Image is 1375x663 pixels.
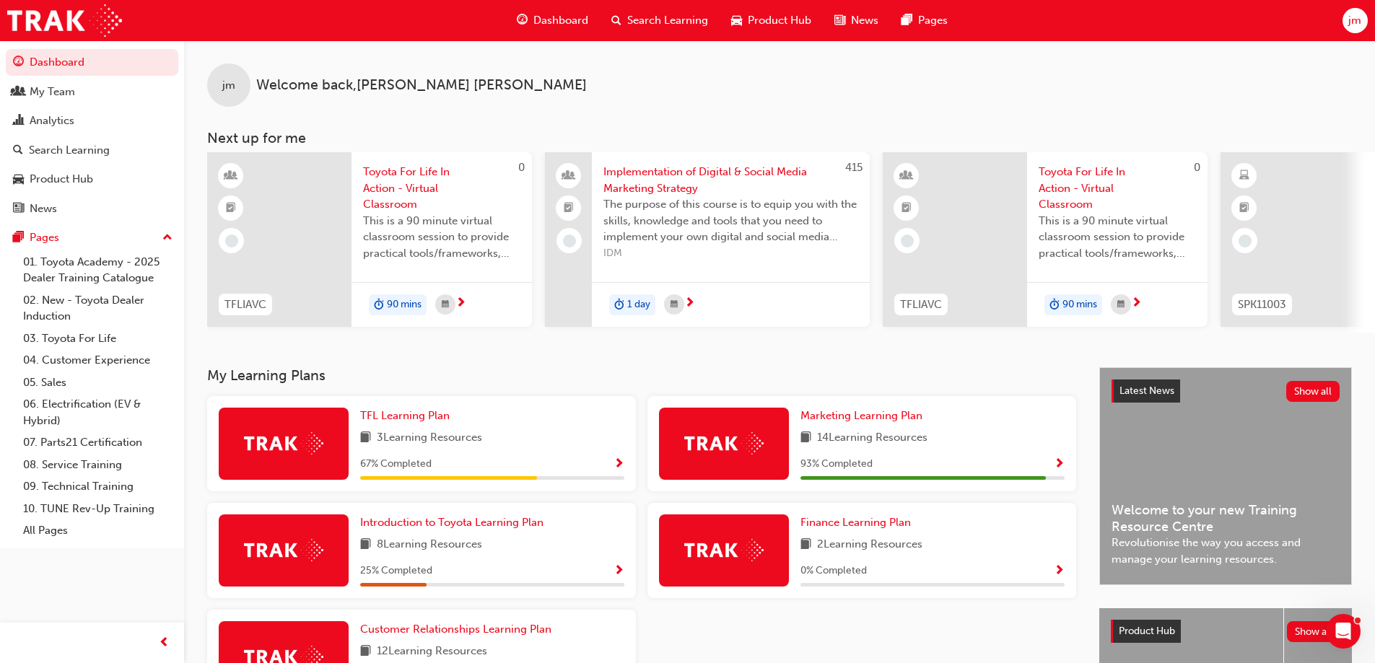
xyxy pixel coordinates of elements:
[207,152,532,327] a: 0TFLIAVCToyota For Life In Action - Virtual ClassroomThis is a 90 minute virtual classroom sessio...
[720,6,823,35] a: car-iconProduct Hub
[377,429,482,447] span: 3 Learning Resources
[800,563,867,579] span: 0 % Completed
[614,565,624,578] span: Show Progress
[360,643,371,661] span: book-icon
[30,201,57,217] div: News
[377,536,482,554] span: 8 Learning Resources
[1112,379,1340,403] a: Latest NewsShow all
[1131,297,1142,310] span: next-icon
[256,77,587,94] span: Welcome back , [PERSON_NAME] [PERSON_NAME]
[244,539,323,561] img: Trak
[883,152,1208,327] a: 0TFLIAVCToyota For Life In Action - Virtual ClassroomThis is a 90 minute virtual classroom sessio...
[7,4,122,37] img: Trak
[600,6,720,35] a: search-iconSearch Learning
[563,234,576,247] span: learningRecordVerb_NONE-icon
[731,12,742,30] span: car-icon
[360,621,557,638] a: Customer Relationships Learning Plan
[1054,565,1065,578] span: Show Progress
[1112,535,1340,567] span: Revolutionise the way you access and manage your learning resources.
[603,245,858,262] span: IDM
[902,167,912,185] span: learningResourceType_INSTRUCTOR_LED-icon
[360,456,432,473] span: 67 % Completed
[518,161,525,174] span: 0
[817,536,922,554] span: 2 Learning Resources
[360,408,455,424] a: TFL Learning Plan
[387,297,422,313] span: 90 mins
[748,12,811,29] span: Product Hub
[627,297,650,313] span: 1 day
[684,297,695,310] span: next-icon
[162,229,173,247] span: up-icon
[17,289,178,328] a: 02. New - Toyota Dealer Induction
[184,130,1375,146] h3: Next up for me
[6,107,178,134] a: Analytics
[30,113,74,129] div: Analytics
[684,539,764,561] img: Trak
[800,429,811,447] span: book-icon
[13,56,24,69] span: guage-icon
[17,519,178,542] a: All Pages
[30,171,93,188] div: Product Hub
[226,167,236,185] span: learningResourceType_INSTRUCTOR_LED-icon
[533,12,588,29] span: Dashboard
[1239,234,1252,247] span: learningRecordVerb_NONE-icon
[29,142,110,159] div: Search Learning
[1194,161,1200,174] span: 0
[627,12,708,29] span: Search Learning
[1343,8,1368,33] button: jm
[902,12,912,30] span: pages-icon
[13,232,24,245] span: pages-icon
[1239,199,1249,218] span: booktick-icon
[611,12,621,30] span: search-icon
[1117,296,1125,314] span: calendar-icon
[360,563,432,579] span: 25 % Completed
[1054,562,1065,580] button: Show Progress
[13,86,24,99] span: people-icon
[244,432,323,455] img: Trak
[13,203,24,216] span: news-icon
[360,429,371,447] span: book-icon
[1238,297,1286,313] span: SPK11003
[17,372,178,394] a: 05. Sales
[614,296,624,315] span: duration-icon
[30,84,75,100] div: My Team
[6,79,178,105] a: My Team
[1049,296,1060,315] span: duration-icon
[851,12,878,29] span: News
[1112,502,1340,535] span: Welcome to your new Training Resource Centre
[222,77,235,94] span: jm
[13,173,24,186] span: car-icon
[902,199,912,218] span: booktick-icon
[360,409,450,422] span: TFL Learning Plan
[6,224,178,251] button: Pages
[17,328,178,350] a: 03. Toyota For Life
[6,46,178,224] button: DashboardMy TeamAnalyticsSearch LearningProduct HubNews
[800,456,873,473] span: 93 % Completed
[603,196,858,245] span: The purpose of this course is to equip you with the skills, knowledge and tools that you need to ...
[800,514,917,531] a: Finance Learning Plan
[800,536,811,554] span: book-icon
[603,164,858,196] span: Implementation of Digital & Social Media Marketing Strategy
[455,297,466,310] span: next-icon
[374,296,384,315] span: duration-icon
[207,367,1076,384] h3: My Learning Plans
[614,562,624,580] button: Show Progress
[225,234,238,247] span: learningRecordVerb_NONE-icon
[17,498,178,520] a: 10. TUNE Rev-Up Training
[1287,621,1341,642] button: Show all
[17,251,178,289] a: 01. Toyota Academy - 2025 Dealer Training Catalogue
[800,408,928,424] a: Marketing Learning Plan
[442,296,449,314] span: calendar-icon
[1099,367,1352,585] a: Latest NewsShow allWelcome to your new Training Resource CentreRevolutionise the way you access a...
[17,475,178,498] a: 09. Technical Training
[817,429,927,447] span: 14 Learning Resources
[363,164,520,213] span: Toyota For Life In Action - Virtual Classroom
[360,536,371,554] span: book-icon
[671,296,678,314] span: calendar-icon
[1039,213,1196,262] span: This is a 90 minute virtual classroom session to provide practical tools/frameworks, behaviours a...
[823,6,890,35] a: news-iconNews
[363,213,520,262] span: This is a 90 minute virtual classroom session to provide practical tools/frameworks, behaviours a...
[6,196,178,222] a: News
[845,161,863,174] span: 415
[360,516,544,529] span: Introduction to Toyota Learning Plan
